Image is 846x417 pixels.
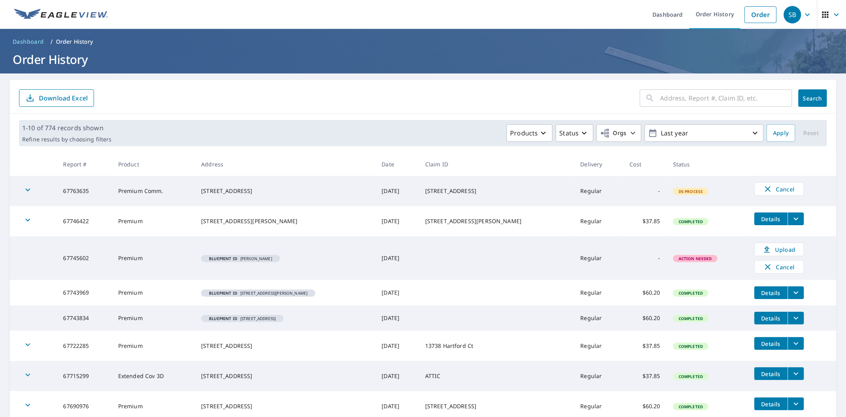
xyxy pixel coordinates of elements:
td: [STREET_ADDRESS] [419,176,574,206]
td: [DATE] [376,361,419,391]
td: Regular [574,361,623,391]
td: [DATE] [376,305,419,331]
div: [STREET_ADDRESS][PERSON_NAME] [201,217,369,225]
td: [DATE] [376,331,419,361]
span: Completed [674,219,708,224]
button: detailsBtn-67746422 [754,212,788,225]
button: filesDropdownBtn-67743969 [788,286,804,299]
button: Download Excel [19,89,94,107]
td: Regular [574,280,623,305]
span: [STREET_ADDRESS] [204,317,280,320]
th: Address [195,153,375,176]
button: filesDropdownBtn-67690976 [788,398,804,410]
span: Details [759,400,783,408]
th: Product [112,153,195,176]
td: Premium [112,206,195,236]
span: Details [759,370,783,378]
td: - [623,176,667,206]
td: Premium [112,331,195,361]
span: In Process [674,189,708,194]
em: Blueprint ID [209,257,237,261]
a: Order [744,6,777,23]
td: - [623,236,667,280]
span: Completed [674,344,708,349]
td: $37.85 [623,206,667,236]
td: $60.20 [623,305,667,331]
em: Blueprint ID [209,291,237,295]
td: [STREET_ADDRESS][PERSON_NAME] [419,206,574,236]
span: Completed [674,404,708,409]
td: Regular [574,176,623,206]
th: Status [667,153,748,176]
td: 67743834 [57,305,111,331]
button: detailsBtn-67690976 [754,398,788,410]
td: Regular [574,331,623,361]
div: SB [784,6,801,23]
button: Search [798,89,827,107]
span: Completed [674,374,708,379]
span: Details [759,315,783,322]
span: [STREET_ADDRESS][PERSON_NAME] [204,291,312,295]
div: [STREET_ADDRESS] [201,187,369,195]
button: detailsBtn-67743969 [754,286,788,299]
img: EV Logo [14,9,108,21]
td: Premium [112,280,195,305]
div: [STREET_ADDRESS] [201,372,369,380]
span: Upload [760,245,799,254]
td: Regular [574,206,623,236]
button: Products [506,124,552,142]
td: [DATE] [376,206,419,236]
p: Download Excel [39,94,88,102]
h1: Order History [10,51,836,68]
td: [DATE] [376,280,419,305]
td: Extended Cov 3D [112,361,195,391]
span: Dashboard [13,38,44,46]
button: filesDropdownBtn-67722285 [788,337,804,350]
td: 67715299 [57,361,111,391]
span: Orgs [600,128,627,138]
p: Products [510,128,538,138]
p: Order History [56,38,93,46]
span: [PERSON_NAME] [204,257,277,261]
th: Claim ID [419,153,574,176]
p: 1-10 of 774 records shown [22,123,111,133]
td: $60.20 [623,280,667,305]
th: Date [376,153,419,176]
span: Cancel [763,184,796,194]
td: ATTIC [419,361,574,391]
input: Address, Report #, Claim ID, etc. [660,87,792,109]
p: Status [559,128,579,138]
p: Refine results by choosing filters [22,136,111,143]
th: Cost [623,153,667,176]
span: Completed [674,290,708,296]
a: Dashboard [10,35,47,48]
button: detailsBtn-67715299 [754,367,788,380]
td: 67745602 [57,236,111,280]
span: Completed [674,316,708,321]
button: filesDropdownBtn-67746422 [788,212,804,225]
button: filesDropdownBtn-67743834 [788,312,804,324]
span: Details [759,289,783,297]
span: Cancel [763,262,796,272]
td: [DATE] [376,176,419,206]
div: [STREET_ADDRESS] [201,402,369,410]
button: Last year [645,124,764,142]
p: Last year [658,126,750,140]
span: Action Needed [674,256,717,261]
li: / [50,37,53,46]
button: Status [556,124,593,142]
span: Search [805,95,821,102]
td: $37.85 [623,361,667,391]
th: Delivery [574,153,623,176]
button: detailsBtn-67722285 [754,337,788,350]
td: Premium [112,236,195,280]
button: filesDropdownBtn-67715299 [788,367,804,380]
button: Orgs [597,124,641,142]
em: Blueprint ID [209,317,237,320]
td: $37.85 [623,331,667,361]
button: Apply [767,124,795,142]
td: 67743969 [57,280,111,305]
span: Details [759,215,783,223]
a: Upload [754,243,804,256]
td: Premium Comm. [112,176,195,206]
